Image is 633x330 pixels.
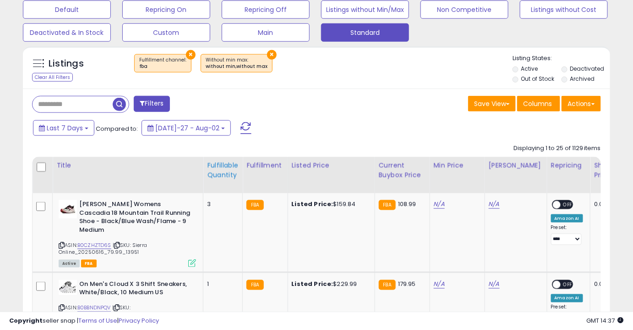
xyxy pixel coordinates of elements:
[594,280,609,288] div: 0.00
[523,99,552,108] span: Columns
[513,144,601,153] div: Displaying 1 to 25 of 1129 items
[206,56,267,70] span: Without min max :
[96,124,138,133] span: Compared to:
[122,23,210,42] button: Custom
[420,0,508,19] button: Non Competitive
[81,260,97,268] span: FBA
[139,63,186,70] div: fba
[551,294,583,302] div: Amazon AI
[79,200,191,236] b: [PERSON_NAME] Womens Cascadia 18 Mountain Trail Running Shoe - Black/Blue Wash/Flame - 9 Medium
[587,316,624,325] span: 2025-08-10 14:37 GMT
[139,56,186,70] span: Fulfillment channel :
[489,161,543,170] div: [PERSON_NAME]
[434,280,445,289] a: N/A
[59,241,147,255] span: | SKU: Sierra Online_20250616_79.99_13951
[78,316,117,325] a: Terms of Use
[398,280,416,288] span: 179.95
[379,200,396,210] small: FBA
[517,96,560,112] button: Columns
[9,316,43,325] strong: Copyright
[521,65,538,73] label: Active
[379,280,396,290] small: FBA
[292,200,333,208] b: Listed Price:
[59,280,77,295] img: 41RlWSr45mL._SL40_.jpg
[561,201,575,209] span: OFF
[321,0,409,19] button: Listings without Min/Max
[142,120,231,136] button: [DATE]-27 - Aug-02
[47,123,83,133] span: Last 7 Days
[570,75,595,83] label: Archived
[468,96,516,112] button: Save View
[32,73,73,82] div: Clear All Filters
[562,96,601,112] button: Actions
[49,57,84,70] h5: Listings
[321,23,409,42] button: Standard
[23,23,111,42] button: Deactivated & In Stock
[292,161,371,170] div: Listed Price
[59,200,196,266] div: ASIN:
[9,317,159,325] div: seller snap | |
[77,241,111,249] a: B0CZHZTD6S
[56,161,199,170] div: Title
[292,280,333,288] b: Listed Price:
[570,65,605,73] label: Deactivated
[520,0,608,19] button: Listings without Cost
[594,200,609,208] div: 0.00
[246,200,263,210] small: FBA
[33,120,94,136] button: Last 7 Days
[398,200,416,208] span: 108.99
[594,161,612,180] div: Ship Price
[155,123,219,133] span: [DATE]-27 - Aug-02
[551,224,583,245] div: Preset:
[206,63,267,70] div: without min,without max
[489,280,500,289] a: N/A
[59,260,80,268] span: All listings currently available for purchase on Amazon
[521,75,554,83] label: Out of Stock
[292,280,368,288] div: $229.99
[222,23,310,42] button: Main
[122,0,210,19] button: Repricing On
[59,200,77,218] img: 41W2ZRr17jL._SL40_.jpg
[246,280,263,290] small: FBA
[79,280,191,299] b: On Men's Cloud X 3 Shift Sneakers, White/Black, 10 Medium US
[186,50,196,60] button: ×
[246,161,284,170] div: Fulfillment
[207,200,235,208] div: 3
[134,96,169,112] button: Filters
[207,280,235,288] div: 1
[379,161,426,180] div: Current Buybox Price
[434,200,445,209] a: N/A
[434,161,481,170] div: Min Price
[267,50,277,60] button: ×
[551,214,583,223] div: Amazon AI
[513,54,610,63] p: Listing States:
[551,161,586,170] div: Repricing
[207,161,239,180] div: Fulfillable Quantity
[222,0,310,19] button: Repricing Off
[489,200,500,209] a: N/A
[292,200,368,208] div: $159.84
[119,316,159,325] a: Privacy Policy
[561,281,575,289] span: OFF
[23,0,111,19] button: Default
